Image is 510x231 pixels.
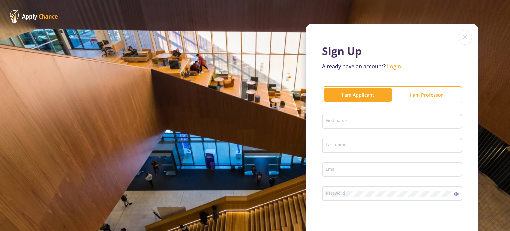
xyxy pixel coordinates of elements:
[387,63,401,70] a: Login
[10,10,58,23] img: ApplyChance Logo
[392,91,461,98] div: I am Professor
[324,91,392,98] div: I am Applicant
[458,30,472,45] img: close icon
[322,62,462,70] p: Already have an account?
[322,45,462,57] h1: Sign Up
